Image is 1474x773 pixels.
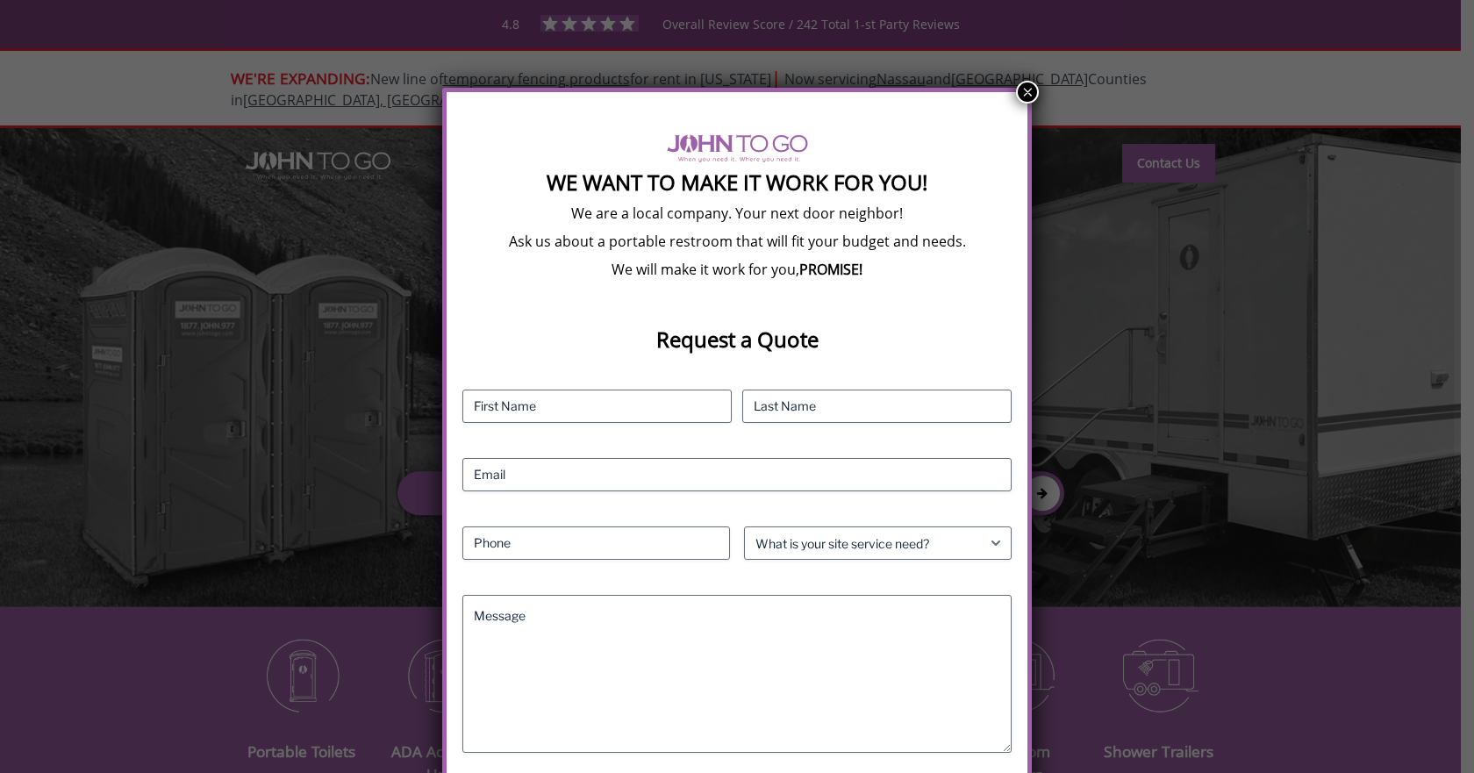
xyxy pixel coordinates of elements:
input: First Name [462,390,732,423]
input: Email [462,458,1012,491]
input: Phone [462,526,730,560]
strong: Request a Quote [656,325,819,354]
p: We will make it work for you, [462,260,1012,279]
p: Ask us about a portable restroom that will fit your budget and needs. [462,232,1012,251]
img: logo of viptogo [667,134,808,162]
p: We are a local company. Your next door neighbor! [462,204,1012,223]
strong: We Want To Make It Work For You! [547,168,927,197]
input: Last Name [742,390,1012,423]
b: PROMISE! [799,260,862,279]
button: Close [1016,81,1039,104]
